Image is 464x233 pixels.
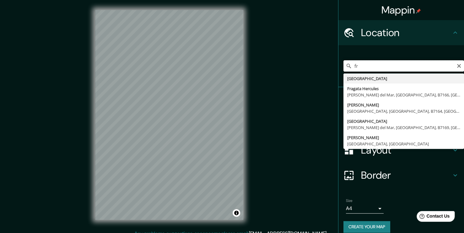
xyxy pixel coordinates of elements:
[347,75,460,82] div: [GEOGRAPHIC_DATA]
[343,221,390,233] button: Create your map
[361,26,451,39] h4: Location
[338,20,464,45] div: Location
[338,112,464,138] div: Style
[347,108,460,114] div: [GEOGRAPHIC_DATA], [GEOGRAPHIC_DATA], B7164, [GEOGRAPHIC_DATA]
[416,8,421,14] img: pin-icon.png
[95,10,243,220] canvas: Map
[347,134,460,141] div: [PERSON_NAME]
[346,198,353,203] label: Size
[233,209,240,217] button: Toggle attribution
[347,92,460,98] div: [PERSON_NAME] del Mar, [GEOGRAPHIC_DATA], B7166, [GEOGRAPHIC_DATA]
[338,138,464,163] div: Layout
[346,203,384,214] div: A4
[338,163,464,188] div: Border
[361,144,451,156] h4: Layout
[381,4,421,16] h4: Mappin
[343,60,464,72] input: Pick your city or area
[347,85,460,92] div: Fragata Hercules
[347,102,460,108] div: [PERSON_NAME]
[361,169,451,182] h4: Border
[338,87,464,112] div: Pins
[456,62,461,68] button: Clear
[408,209,457,226] iframe: Help widget launcher
[347,141,460,147] div: [GEOGRAPHIC_DATA], [GEOGRAPHIC_DATA]
[347,124,460,131] div: [PERSON_NAME] del Mar, [GEOGRAPHIC_DATA], B7169, [GEOGRAPHIC_DATA]
[347,118,460,124] div: [GEOGRAPHIC_DATA]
